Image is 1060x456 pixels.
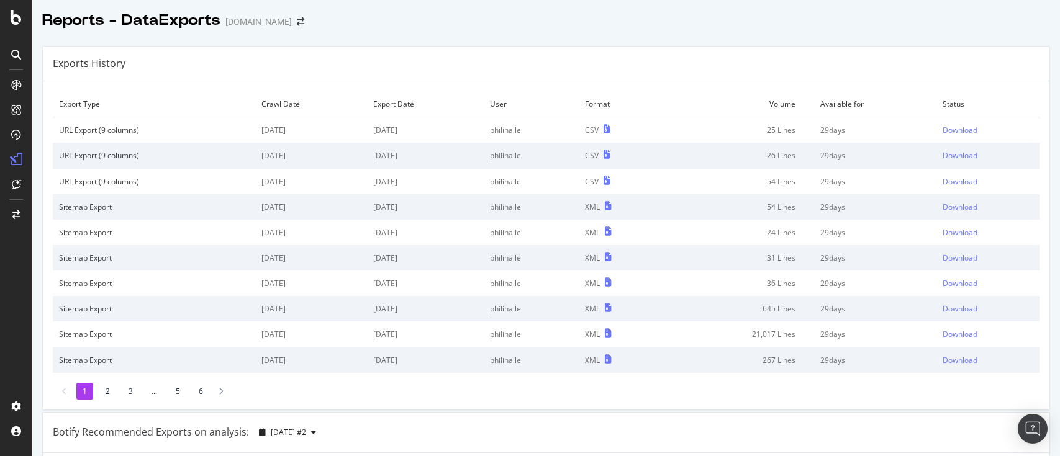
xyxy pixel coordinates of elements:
[664,169,814,194] td: 54 Lines
[484,143,579,168] td: philihaile
[814,296,936,321] td: 29 days
[255,220,366,245] td: [DATE]
[585,253,600,263] div: XML
[255,169,366,194] td: [DATE]
[943,355,977,365] div: Download
[943,150,977,161] div: Download
[814,270,936,296] td: 29 days
[59,303,249,314] div: Sitemap Export
[53,56,125,71] div: Exports History
[814,321,936,347] td: 29 days
[664,117,814,143] td: 25 Lines
[59,202,249,212] div: Sitemap Export
[255,194,366,220] td: [DATE]
[367,194,484,220] td: [DATE]
[367,91,484,117] td: Export Date
[664,347,814,373] td: 267 Lines
[484,321,579,347] td: philihaile
[255,347,366,373] td: [DATE]
[664,220,814,245] td: 24 Lines
[585,329,600,339] div: XML
[585,278,600,288] div: XML
[297,17,304,26] div: arrow-right-arrow-left
[579,91,664,117] td: Format
[585,150,599,161] div: CSV
[367,169,484,194] td: [DATE]
[122,383,139,400] li: 3
[664,296,814,321] td: 645 Lines
[42,10,220,31] div: Reports - DataExports
[367,347,484,373] td: [DATE]
[367,220,484,245] td: [DATE]
[255,321,366,347] td: [DATE]
[814,169,936,194] td: 29 days
[59,125,249,135] div: URL Export (9 columns)
[814,245,936,270] td: 29 days
[664,91,814,117] td: Volume
[484,296,579,321] td: philihaile
[484,194,579,220] td: philihaile
[664,321,814,347] td: 21,017 Lines
[484,91,579,117] td: User
[814,91,936,117] td: Available for
[76,383,93,400] li: 1
[943,227,1033,238] a: Download
[59,253,249,263] div: Sitemap Export
[484,245,579,270] td: philihaile
[59,227,249,238] div: Sitemap Export
[664,194,814,220] td: 54 Lines
[255,143,366,168] td: [DATE]
[936,91,1040,117] td: Status
[367,321,484,347] td: [DATE]
[145,383,163,400] li: ...
[255,245,366,270] td: [DATE]
[271,427,306,437] span: 2025 Sep. 15th #2
[367,296,484,321] td: [DATE]
[59,150,249,161] div: URL Export (9 columns)
[484,347,579,373] td: philihaile
[943,176,1033,187] a: Download
[59,329,249,339] div: Sitemap Export
[943,303,977,314] div: Download
[254,422,321,442] button: [DATE] #2
[53,91,255,117] td: Export Type
[943,355,1033,365] a: Download
[170,383,186,400] li: 5
[943,150,1033,161] a: Download
[367,117,484,143] td: [DATE]
[585,227,600,238] div: XML
[943,329,977,339] div: Download
[814,194,936,220] td: 29 days
[484,220,579,245] td: philihaile
[664,245,814,270] td: 31 Lines
[484,117,579,143] td: philihaile
[59,355,249,365] div: Sitemap Export
[53,425,249,439] div: Botify Recommended Exports on analysis:
[943,253,977,263] div: Download
[814,143,936,168] td: 29 days
[943,329,1033,339] a: Download
[814,220,936,245] td: 29 days
[943,125,1033,135] a: Download
[484,270,579,296] td: philihaile
[484,169,579,194] td: philihaile
[59,176,249,187] div: URL Export (9 columns)
[367,245,484,270] td: [DATE]
[255,270,366,296] td: [DATE]
[193,383,209,400] li: 6
[255,91,366,117] td: Crawl Date
[255,296,366,321] td: [DATE]
[664,143,814,168] td: 26 Lines
[585,355,600,365] div: XML
[1018,414,1048,444] div: Open Intercom Messenger
[943,202,1033,212] a: Download
[943,125,977,135] div: Download
[225,16,292,28] div: [DOMAIN_NAME]
[943,253,1033,263] a: Download
[943,202,977,212] div: Download
[943,278,977,288] div: Download
[585,303,600,314] div: XML
[943,176,977,187] div: Download
[814,347,936,373] td: 29 days
[367,143,484,168] td: [DATE]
